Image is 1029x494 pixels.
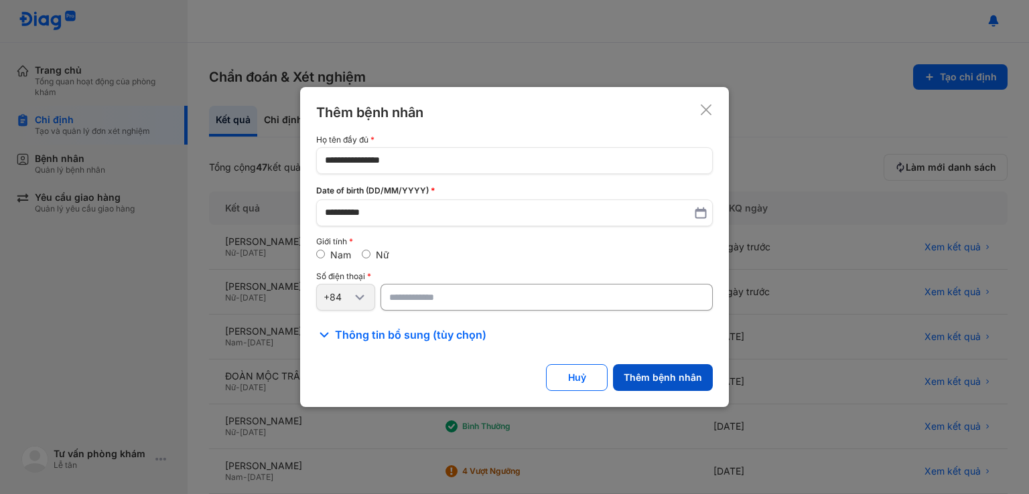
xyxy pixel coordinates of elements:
div: Date of birth (DD/MM/YYYY) [316,185,713,197]
button: Thêm bệnh nhân [613,364,713,391]
label: Nữ [376,249,389,260]
div: Thêm bệnh nhân [316,103,423,122]
button: Huỷ [546,364,608,391]
div: Số điện thoại [316,272,713,281]
span: Thông tin bổ sung (tùy chọn) [335,327,486,343]
div: +84 [324,291,352,303]
label: Nam [330,249,351,260]
div: Giới tính [316,237,713,246]
div: Họ tên đầy đủ [316,135,713,145]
